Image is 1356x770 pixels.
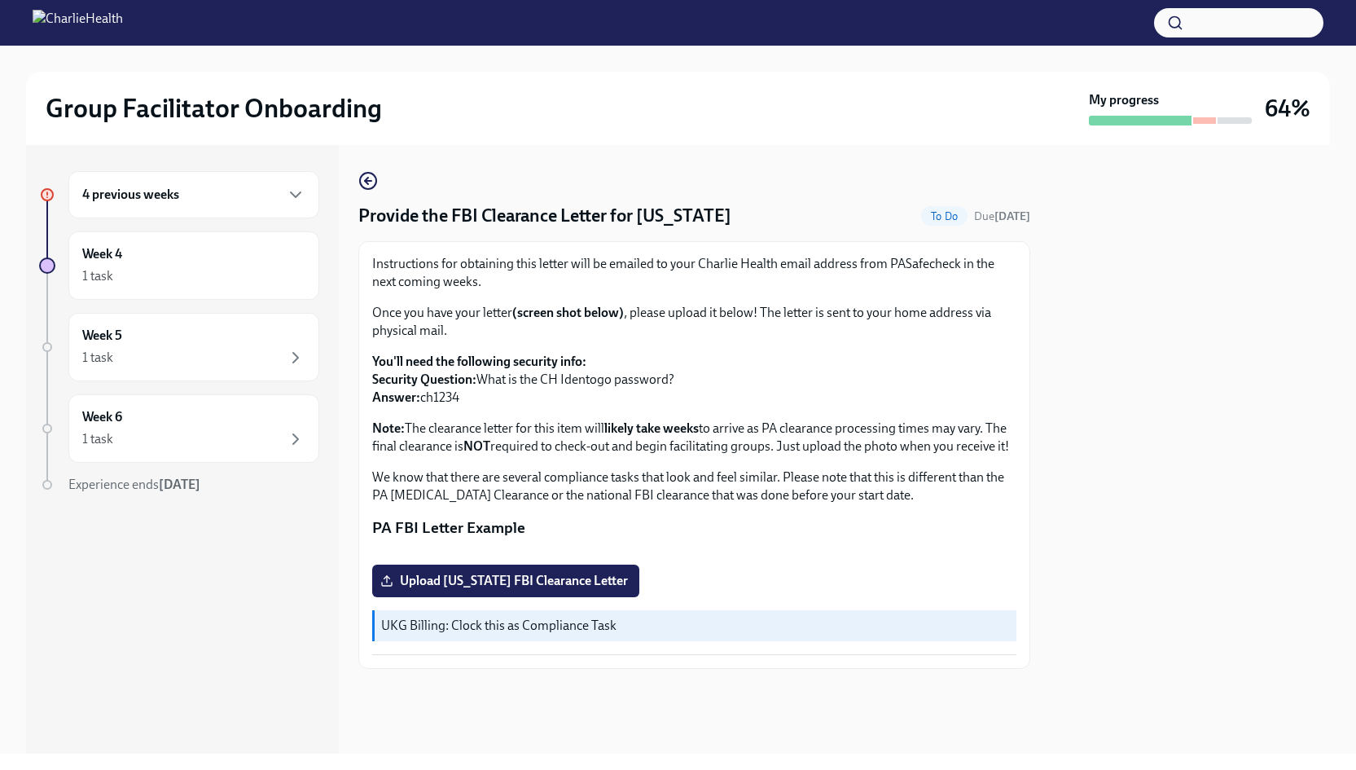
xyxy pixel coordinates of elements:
p: What is the CH Identogo password? ch1234 [372,353,1016,407]
img: CharlieHealth [33,10,123,36]
div: 1 task [82,267,113,285]
strong: NOT [463,438,490,454]
strong: Note: [372,420,405,436]
p: UKG Billing: Clock this as Compliance Task [381,617,1010,635]
strong: Answer: [372,389,420,405]
strong: [DATE] [159,477,200,492]
span: October 21st, 2025 07:00 [974,209,1030,224]
div: 1 task [82,430,113,448]
div: 4 previous weeks [68,171,319,218]
p: Once you have your letter , please upload it below! The letter is sent to your home address via p... [372,304,1016,340]
strong: Security Question: [372,372,476,387]
p: We know that there are several compliance tasks that look and feel similar. Please note that this... [372,469,1016,504]
h6: Week 5 [82,327,122,345]
span: To Do [921,210,968,222]
a: Week 51 task [39,313,319,381]
strong: [DATE] [994,209,1030,223]
span: Due [974,209,1030,223]
h6: Week 4 [82,245,122,263]
p: PA FBI Letter Example [372,517,1016,539]
p: Instructions for obtaining this letter will be emailed to your Charlie Health email address from ... [372,255,1016,291]
strong: likely take weeks [604,420,699,436]
div: 1 task [82,349,113,367]
h6: 4 previous weeks [82,186,179,204]
p: The clearance letter for this item will to arrive as PA clearance processing times may vary. The ... [372,420,1016,455]
strong: You'll need the following security info: [372,354,586,369]
h3: 64% [1265,94,1310,123]
h4: Provide the FBI Clearance Letter for [US_STATE] [358,204,731,228]
a: Week 41 task [39,231,319,300]
h6: Week 6 [82,408,122,426]
a: Week 61 task [39,394,319,463]
h2: Group Facilitator Onboarding [46,92,382,125]
strong: My progress [1089,91,1159,109]
span: Experience ends [68,477,200,492]
span: Upload [US_STATE] FBI Clearance Letter [384,573,628,589]
label: Upload [US_STATE] FBI Clearance Letter [372,565,639,597]
strong: (screen shot below) [512,305,624,320]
